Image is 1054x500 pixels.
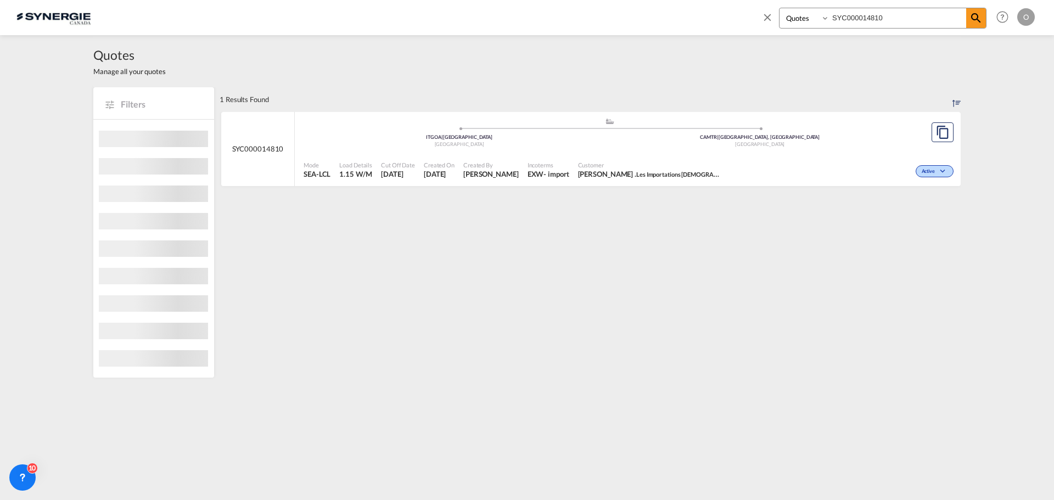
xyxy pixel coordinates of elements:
button: Copy Quote [932,122,954,142]
md-icon: icon-magnify [969,12,983,25]
span: Quotes [93,46,166,64]
span: CAMTR [GEOGRAPHIC_DATA], [GEOGRAPHIC_DATA] [700,134,820,140]
img: 1f56c880d42311ef80fc7dca854c8e59.png [16,5,91,30]
div: 1 Results Found [220,87,269,111]
span: Mode [304,161,330,169]
span: Created On [424,161,455,169]
span: Pablo Gomez Saldarriaga [463,169,519,179]
span: icon-magnify [966,8,986,28]
div: SYC000014810 assets/icons/custom/ship-fill.svgassets/icons/custom/roll-o-plane.svgOriginGenova It... [221,112,961,187]
div: - import [543,169,569,179]
div: O [1017,8,1035,26]
div: Help [993,8,1017,27]
div: EXW import [528,169,569,179]
span: 16 Sep 2025 [424,169,455,179]
div: EXW [528,169,544,179]
md-icon: icon-close [761,11,773,23]
span: Chloe . Les Importations Bolide Ltee [578,169,721,179]
div: Sort by: Created On [952,87,961,111]
md-icon: icon-chevron-down [938,168,951,175]
span: Help [993,8,1012,26]
md-icon: assets/icons/custom/ship-fill.svg [603,119,616,124]
span: Created By [463,161,519,169]
span: SYC000014810 [232,144,284,154]
span: Manage all your quotes [93,66,166,76]
span: Filters [121,98,203,110]
span: ITGOA [GEOGRAPHIC_DATA] [426,134,492,140]
md-icon: assets/icons/custom/copyQuote.svg [936,126,949,139]
span: Les Importations [DEMOGRAPHIC_DATA] Ltee [636,170,759,178]
span: Load Details [339,161,372,169]
span: [GEOGRAPHIC_DATA] [735,141,784,147]
span: Active [922,168,938,176]
span: Incoterms [528,161,569,169]
span: | [441,134,443,140]
span: [GEOGRAPHIC_DATA] [435,141,484,147]
span: SEA-LCL [304,169,330,179]
span: | [717,134,719,140]
div: Change Status Here [916,165,954,177]
span: Cut Off Date [381,161,415,169]
span: 1.15 W/M [339,170,372,178]
span: 16 Sep 2025 [381,169,415,179]
span: icon-close [761,8,779,34]
span: Customer [578,161,721,169]
input: Enter Quotation Number [829,8,966,27]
